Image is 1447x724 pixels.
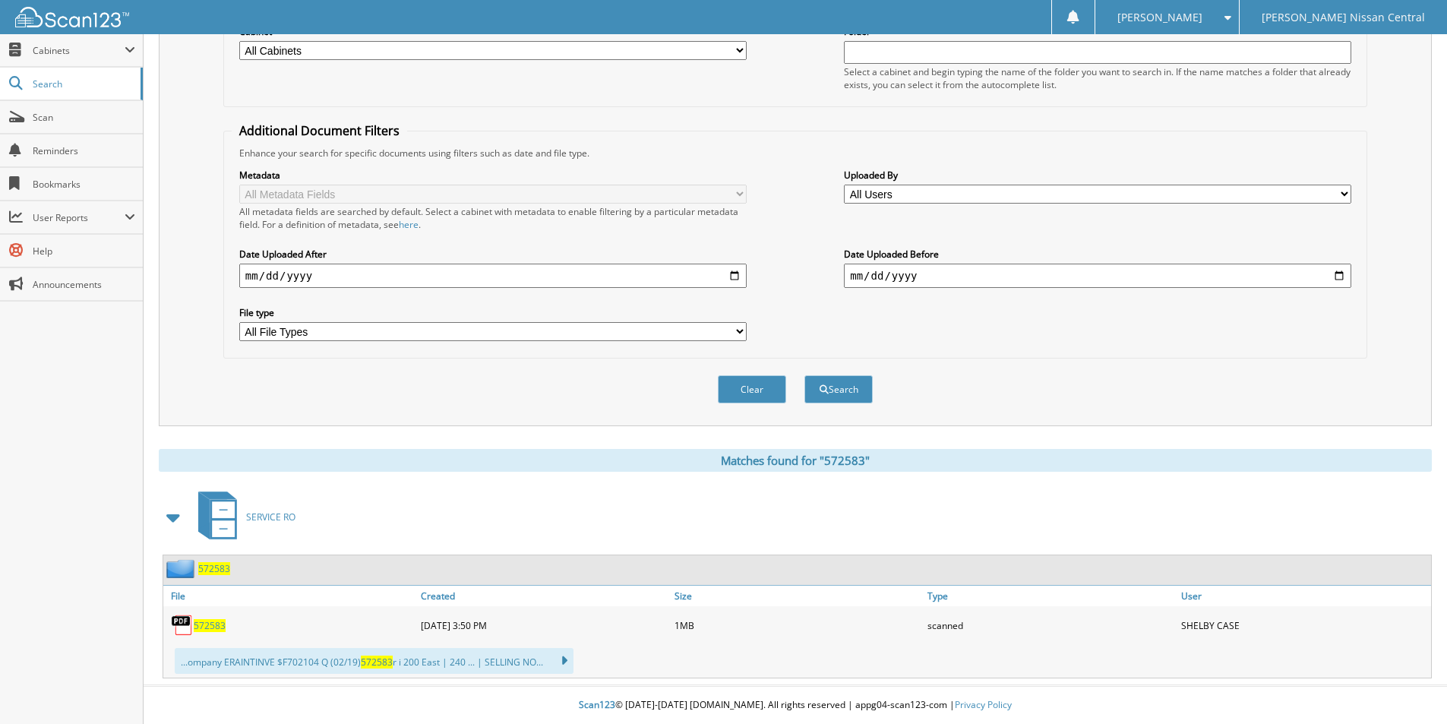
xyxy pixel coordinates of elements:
span: Scan [33,111,135,124]
label: Metadata [239,169,747,182]
div: scanned [924,610,1177,640]
span: SERVICE RO [246,511,295,523]
span: 572583 [361,656,393,669]
input: end [844,264,1351,288]
span: Help [33,245,135,258]
span: Search [33,77,133,90]
div: Matches found for "572583" [159,449,1432,472]
button: Search [804,375,873,403]
label: File type [239,306,747,319]
label: Uploaded By [844,169,1351,182]
div: All metadata fields are searched by default. Select a cabinet with metadata to enable filtering b... [239,205,747,231]
div: © [DATE]-[DATE] [DOMAIN_NAME]. All rights reserved | appg04-scan123-com | [144,687,1447,724]
legend: Additional Document Filters [232,122,407,139]
img: PDF.png [171,614,194,637]
div: SHELBY CASE [1177,610,1431,640]
label: Date Uploaded Before [844,248,1351,261]
label: Date Uploaded After [239,248,747,261]
div: [DATE] 3:50 PM [417,610,671,640]
a: Type [924,586,1177,606]
a: Size [671,586,924,606]
img: folder2.png [166,559,198,578]
div: Select a cabinet and begin typing the name of the folder you want to search in. If the name match... [844,65,1351,91]
span: [PERSON_NAME] [1117,13,1202,22]
input: start [239,264,747,288]
img: scan123-logo-white.svg [15,7,129,27]
span: Announcements [33,278,135,291]
a: Privacy Policy [955,698,1012,711]
a: 572583 [198,562,230,575]
a: File [163,586,417,606]
iframe: Chat Widget [1371,651,1447,724]
button: Clear [718,375,786,403]
div: Enhance your search for specific documents using filters such as date and file type. [232,147,1359,160]
span: [PERSON_NAME] Nissan Central [1262,13,1425,22]
a: 572583 [194,619,226,632]
div: ...ompany ERAINTINVE $F702104 Q (02/19) r i 200 East | 240 ... | SELLING NO... [175,648,573,674]
a: User [1177,586,1431,606]
span: User Reports [33,211,125,224]
span: Cabinets [33,44,125,57]
a: Created [417,586,671,606]
div: 1MB [671,610,924,640]
span: Reminders [33,144,135,157]
a: here [399,218,419,231]
span: Scan123 [579,698,615,711]
a: SERVICE RO [189,487,295,547]
span: Bookmarks [33,178,135,191]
